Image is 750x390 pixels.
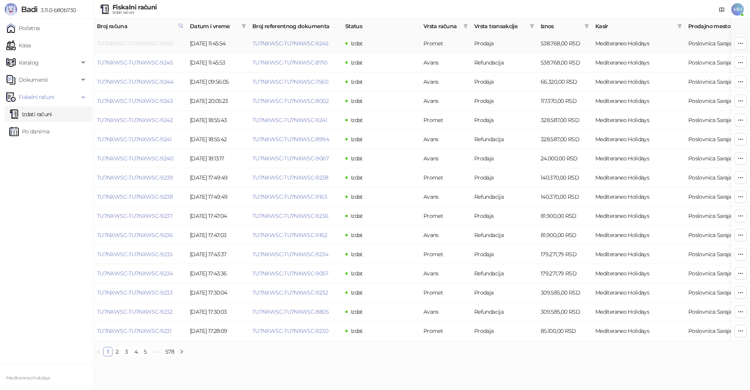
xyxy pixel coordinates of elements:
[420,168,471,187] td: Promet
[342,19,420,34] th: Status
[351,270,363,277] span: Izdat
[122,347,131,356] a: 3
[537,245,592,264] td: 179.271,79 RSD
[474,22,527,31] span: Vrsta transakcije
[420,72,471,92] td: Avans
[252,193,327,200] a: TU7NXWSC-TU7NXWSC-9163
[592,111,685,130] td: Mediteraneo Holidays
[351,251,363,258] span: Izdat
[676,20,684,32] span: filter
[104,347,112,356] a: 1
[351,40,363,47] span: Izdat
[537,34,592,53] td: 538.768,00 RSD
[420,302,471,322] td: Avans
[19,89,54,105] span: Fiskalni računi
[94,19,187,34] th: Broj računa
[252,40,328,47] a: TU7NXWSC-TU7NXWSC-9245
[187,283,249,302] td: [DATE] 17:30:04
[94,302,187,322] td: TU7NXWSC-TU7NXWSC-9232
[97,78,173,85] a: TU7NXWSC-TU7NXWSC-9244
[94,283,187,302] td: TU7NXWSC-TU7NXWSC-9233
[471,187,537,207] td: Refundacija
[420,283,471,302] td: Promet
[592,264,685,283] td: Mediteraneo Holidays
[97,22,175,31] span: Broj računa
[420,149,471,168] td: Avans
[537,207,592,226] td: 81.900,00 RSD
[592,226,685,245] td: Mediteraneo Holidays
[423,22,460,31] span: Vrsta računa
[97,117,173,124] a: TU7NXWSC-TU7NXWSC-9242
[150,347,162,356] span: •••
[187,53,249,72] td: [DATE] 11:45:53
[94,111,187,130] td: TU7NXWSC-TU7NXWSC-9242
[471,53,537,72] td: Refundacija
[94,207,187,226] td: TU7NXWSC-TU7NXWSC-9237
[37,7,76,14] span: 3.11.0-b80b730
[537,130,592,149] td: 328.587,00 RSD
[731,3,744,16] span: MH
[187,264,249,283] td: [DATE] 17:43:36
[592,283,685,302] td: Mediteraneo Holidays
[420,322,471,341] td: Promet
[420,245,471,264] td: Promet
[187,92,249,111] td: [DATE] 20:05:23
[252,308,329,315] a: TU7NXWSC-TU7NXWSC-8805
[351,232,363,239] span: Izdat
[187,111,249,130] td: [DATE] 18:55:43
[97,212,172,219] a: TU7NXWSC-TU7NXWSC-9237
[592,53,685,72] td: Mediteraneo Holidays
[351,289,363,296] span: Izdat
[187,302,249,322] td: [DATE] 17:30:03
[351,327,363,334] span: Izdat
[252,97,329,104] a: TU7NXWSC-TU7NXWSC-8002
[94,347,103,356] button: left
[141,347,150,356] a: 5
[97,59,173,66] a: TU7NXWSC-TU7NXWSC-9245
[592,149,685,168] td: Mediteraneo Holidays
[420,187,471,207] td: Avans
[6,20,40,36] a: Početna
[537,264,592,283] td: 179.271,79 RSD
[471,322,537,341] td: Prodaja
[97,232,173,239] a: TU7NXWSC-TU7NXWSC-9236
[97,193,173,200] a: TU7NXWSC-TU7NXWSC-9238
[187,245,249,264] td: [DATE] 17:43:37
[471,207,537,226] td: Prodaja
[252,327,328,334] a: TU7NXWSC-TU7NXWSC-9230
[537,72,592,92] td: 66.320,00 RSD
[97,289,172,296] a: TU7NXWSC-TU7NXWSC-9233
[471,19,537,34] th: Vrsta transakcije
[351,155,363,162] span: Izdat
[131,347,141,356] li: 4
[97,270,173,277] a: TU7NXWSC-TU7NXWSC-9234
[177,347,186,356] button: right
[537,168,592,187] td: 140.370,00 RSD
[9,106,52,122] a: Izdati računi
[351,97,363,104] span: Izdat
[94,168,187,187] td: TU7NXWSC-TU7NXWSC-9239
[97,97,173,104] a: TU7NXWSC-TU7NXWSC-9243
[6,375,50,381] small: Mediteraneo holidays
[252,78,328,85] a: TU7NXWSC-TU7NXWSC-7560
[179,349,184,354] span: right
[252,117,327,124] a: TU7NXWSC-TU7NXWSC-9241
[537,149,592,168] td: 24.000,00 RSD
[537,322,592,341] td: 85.100,00 RSD
[592,187,685,207] td: Mediteraneo Holidays
[187,226,249,245] td: [DATE] 17:47:03
[94,322,187,341] td: TU7NXWSC-TU7NXWSC-9231
[351,78,363,85] span: Izdat
[94,187,187,207] td: TU7NXWSC-TU7NXWSC-9238
[471,264,537,283] td: Refundacija
[537,53,592,72] td: 538.768,00 RSD
[471,302,537,322] td: Refundacija
[97,174,173,181] a: TU7NXWSC-TU7NXWSC-9239
[96,349,101,354] span: left
[163,347,177,356] a: 578
[592,72,685,92] td: Mediteraneo Holidays
[471,168,537,187] td: Prodaja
